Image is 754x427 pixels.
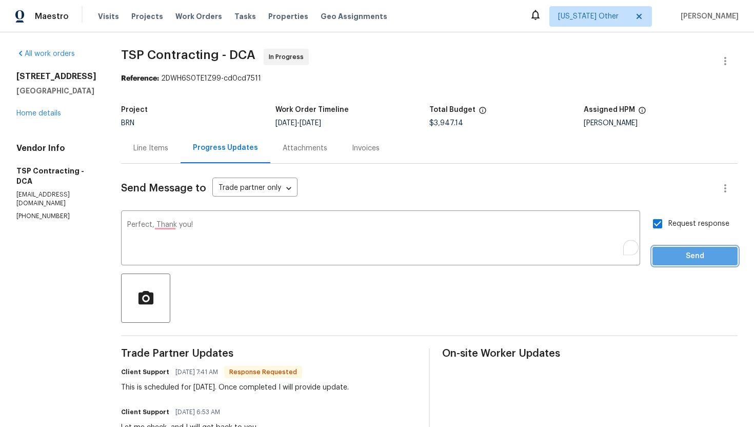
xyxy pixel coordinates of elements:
[121,367,169,377] h6: Client Support
[121,407,169,417] h6: Client Support
[661,250,729,263] span: Send
[121,49,255,61] span: TSP Contracting - DCA
[16,86,96,96] h5: [GEOGRAPHIC_DATA]
[175,11,222,22] span: Work Orders
[300,120,321,127] span: [DATE]
[638,106,646,120] span: The hpm assigned to this work order.
[479,106,487,120] span: The total cost of line items that have been proposed by Opendoor. This sum includes line items th...
[131,11,163,22] span: Projects
[193,143,258,153] div: Progress Updates
[275,106,349,113] h5: Work Order Timeline
[16,190,96,208] p: [EMAIL_ADDRESS][DOMAIN_NAME]
[16,50,75,57] a: All work orders
[677,11,739,22] span: [PERSON_NAME]
[175,407,220,417] span: [DATE] 6:53 AM
[652,247,738,266] button: Send
[268,11,308,22] span: Properties
[225,367,301,377] span: Response Requested
[121,73,738,84] div: 2DWH6S0TE1Z99-cd0cd7511
[121,183,206,193] span: Send Message to
[121,348,416,359] span: Trade Partner Updates
[269,52,308,62] span: In Progress
[16,166,96,186] h5: TSP Contracting - DCA
[175,367,218,377] span: [DATE] 7:41 AM
[234,13,256,20] span: Tasks
[212,180,297,197] div: Trade partner only
[429,106,475,113] h5: Total Budget
[133,143,168,153] div: Line Items
[558,11,628,22] span: [US_STATE] Other
[16,143,96,153] h4: Vendor Info
[127,221,634,257] textarea: To enrich screen reader interactions, please activate Accessibility in Grammarly extension settings
[275,120,297,127] span: [DATE]
[352,143,380,153] div: Invoices
[16,212,96,221] p: [PHONE_NUMBER]
[121,120,134,127] span: BRN
[442,348,738,359] span: On-site Worker Updates
[283,143,327,153] div: Attachments
[584,120,738,127] div: [PERSON_NAME]
[121,382,349,393] div: This is scheduled for [DATE]. Once completed I will provide update.
[35,11,69,22] span: Maestro
[429,120,463,127] span: $3,947.14
[121,75,159,82] b: Reference:
[16,71,96,82] h2: [STREET_ADDRESS]
[275,120,321,127] span: -
[584,106,635,113] h5: Assigned HPM
[121,106,148,113] h5: Project
[321,11,387,22] span: Geo Assignments
[16,110,61,117] a: Home details
[98,11,119,22] span: Visits
[668,219,729,229] span: Request response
